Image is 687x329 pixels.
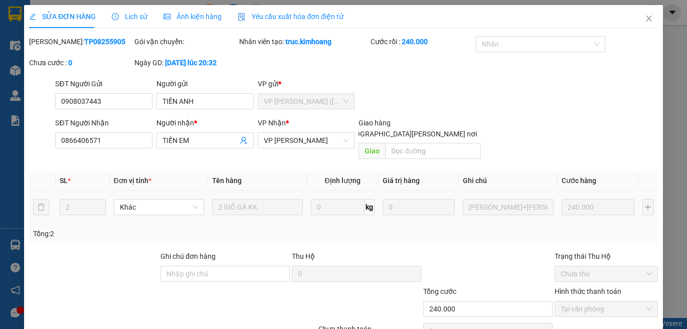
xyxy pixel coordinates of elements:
[134,36,238,47] div: Gói vận chuyển:
[240,136,248,144] span: user-add
[561,301,652,316] span: Tại văn phòng
[55,117,152,128] div: SĐT Người Nhận
[258,119,286,127] span: VP Nhận
[383,199,455,215] input: 0
[292,252,315,260] span: Thu Hộ
[112,13,119,20] span: clock-circle
[459,171,558,191] th: Ghi chú
[383,177,420,185] span: Giá trị hàng
[238,13,246,21] img: icon
[212,199,303,215] input: VD: Bàn, Ghế
[561,266,652,281] span: Chưa thu
[29,36,132,47] div: [PERSON_NAME]:
[562,177,596,185] span: Cước hàng
[423,287,456,295] span: Tổng cước
[645,15,653,23] span: close
[55,78,152,89] div: SĐT Người Gửi
[359,143,385,159] span: Giao
[324,177,360,185] span: Định lượng
[212,177,242,185] span: Tên hàng
[113,177,151,185] span: Đơn vị tính
[160,266,290,282] input: Ghi chú đơn hàng
[555,251,658,262] div: Trạng thái Thu Hộ
[264,133,349,148] span: VP Vũng Liêm
[635,5,663,33] button: Close
[402,38,428,46] b: 240.000
[359,119,391,127] span: Giao hàng
[385,143,481,159] input: Dọc đường
[33,228,266,239] div: Tổng: 2
[163,13,170,20] span: picture
[258,78,355,89] div: VP gửi
[463,199,554,215] input: Ghi Chú
[285,38,331,46] b: truc.kimhoang
[29,57,132,68] div: Chưa cước :
[119,200,198,215] span: Khác
[68,59,72,67] b: 0
[264,94,349,109] span: VP Trần Phú (Hàng)
[239,36,369,47] div: Nhân viên tạo:
[165,59,217,67] b: [DATE] lúc 20:32
[163,13,222,21] span: Ảnh kiện hàng
[84,38,125,46] b: TP08255905
[642,199,654,215] button: plus
[112,13,147,21] span: Lịch sử
[340,128,481,139] span: [GEOGRAPHIC_DATA][PERSON_NAME] nơi
[60,177,68,185] span: SL
[238,13,344,21] span: Yêu cầu xuất hóa đơn điện tử
[33,199,49,215] button: delete
[29,13,96,21] span: SỬA ĐƠN HÀNG
[156,78,254,89] div: Người gửi
[29,13,36,20] span: edit
[365,199,375,215] span: kg
[134,57,238,68] div: Ngày GD:
[156,117,254,128] div: Người nhận
[555,287,621,295] label: Hình thức thanh toán
[371,36,474,47] div: Cước rồi :
[562,199,634,215] input: 0
[160,252,216,260] label: Ghi chú đơn hàng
